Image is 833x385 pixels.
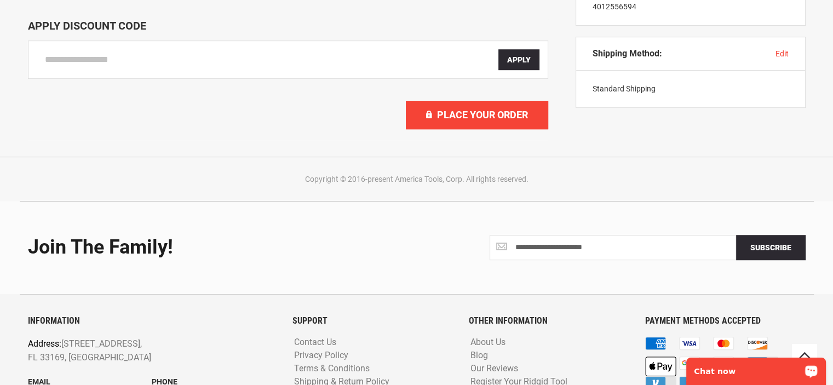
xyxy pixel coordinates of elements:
p: [STREET_ADDRESS], FL 33169, [GEOGRAPHIC_DATA] [28,337,227,365]
a: Our Reviews [468,364,521,374]
span: Apply Discount Code [28,19,146,32]
span: Shipping Method: [593,48,662,59]
h6: OTHER INFORMATION [469,316,629,326]
button: Subscribe [736,235,806,260]
div: Copyright © 2016-present America Tools, Corp. All rights reserved. [25,174,808,185]
a: Privacy Policy [291,350,351,361]
h6: SUPPORT [292,316,452,326]
iframe: LiveChat chat widget [679,350,833,385]
a: Blog [468,350,491,361]
span: edit [775,49,789,58]
span: Place Your Order [437,109,528,120]
a: Contact Us [291,337,339,348]
h6: INFORMATION [28,316,276,326]
span: Address: [28,338,61,349]
span: Apply [507,55,531,64]
button: Place Your Order [406,101,548,129]
a: About Us [468,337,508,348]
a: 4012556594 [593,2,636,11]
span: Standard Shipping [593,84,656,93]
a: Terms & Conditions [291,364,372,374]
button: Apply [498,49,539,70]
h6: PAYMENT METHODS ACCEPTED [645,316,805,326]
span: Subscribe [750,243,791,252]
button: edit [775,48,789,59]
div: Join the Family! [28,237,409,258]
